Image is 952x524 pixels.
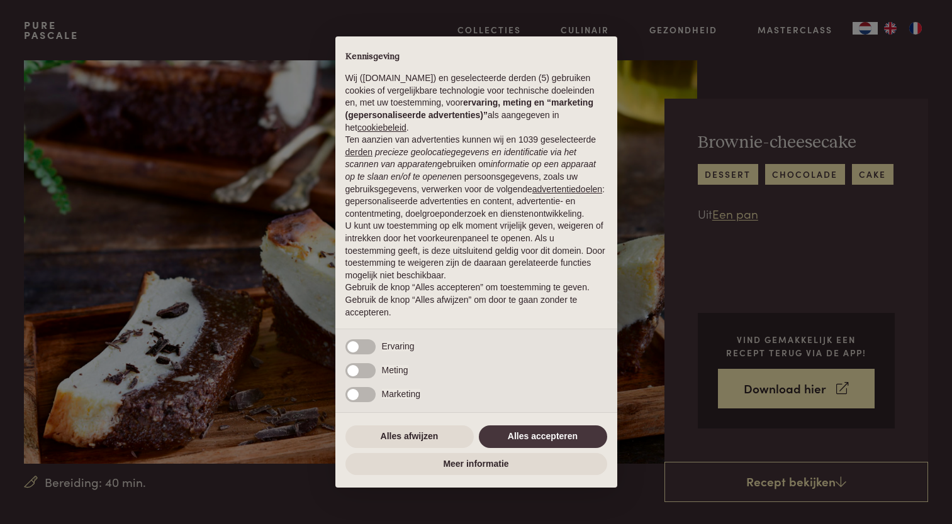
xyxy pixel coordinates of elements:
[345,134,607,220] p: Ten aanzien van advertenties kunnen wij en 1039 geselecteerde gebruiken om en persoonsgegevens, z...
[345,52,607,63] h2: Kennisgeving
[345,453,607,476] button: Meer informatie
[345,146,373,159] button: derden
[479,425,607,448] button: Alles accepteren
[357,123,406,133] a: cookiebeleid
[345,425,474,448] button: Alles afwijzen
[382,389,420,399] span: Marketing
[382,341,415,351] span: Ervaring
[345,97,593,120] strong: ervaring, meting en “marketing (gepersonaliseerde advertenties)”
[345,281,607,319] p: Gebruik de knop “Alles accepteren” om toestemming te geven. Gebruik de knop “Alles afwijzen” om d...
[345,220,607,281] p: U kunt uw toestemming op elk moment vrijelijk geven, weigeren of intrekken door het voorkeurenpan...
[345,159,596,182] em: informatie op een apparaat op te slaan en/of te openen
[345,147,576,170] em: precieze geolocatiegegevens en identificatie via het scannen van apparaten
[345,72,607,134] p: Wij ([DOMAIN_NAME]) en geselecteerde derden (5) gebruiken cookies of vergelijkbare technologie vo...
[532,183,602,196] button: advertentiedoelen
[382,365,408,375] span: Meting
